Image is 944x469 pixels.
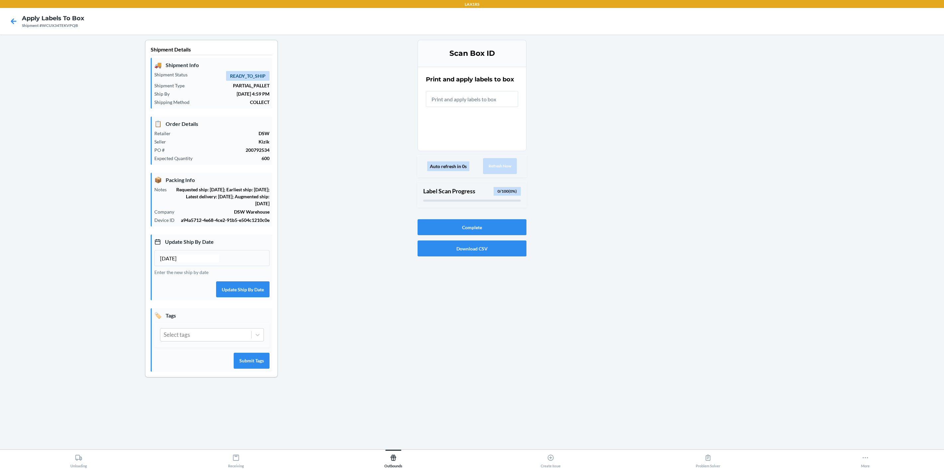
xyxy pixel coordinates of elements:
div: Unloading [70,451,87,468]
div: Problem Solver [696,451,720,468]
p: Ship By [154,90,175,97]
span: 📋 [154,119,162,128]
p: Shipping Method [154,99,195,106]
h4: Apply Labels to Box [22,14,84,23]
span: 📦 [154,175,162,184]
p: Shipment Details [151,46,272,55]
p: Seller [154,138,171,145]
p: Notes [154,186,172,193]
p: LAX1RS [465,1,479,7]
div: 0 / 100 ( 0 %) [494,187,521,196]
div: More [861,451,870,468]
p: Enter the new ship by date [154,269,270,276]
p: Requested ship: [DATE]; Earliest ship: [DATE]; Latest delivery: [DATE]; Augmented ship: [DATE] [172,186,270,207]
button: Submit Tags [234,353,270,369]
span: READY_TO_SHIP [226,71,270,81]
p: Shipment Info [154,60,270,69]
button: Outbounds [315,450,472,468]
button: More [787,450,944,468]
div: Create Issue [541,451,561,468]
div: Select tags [164,330,190,339]
button: Create Issue [472,450,629,468]
p: Update Ship By Date [154,237,270,246]
p: COLLECT [195,99,270,106]
p: DSW [176,130,270,137]
p: Device ID [154,217,180,224]
button: Problem Solver [629,450,787,468]
p: Kizik [171,138,270,145]
button: Download CSV [418,240,526,256]
p: Retailer [154,130,176,137]
div: Auto refresh in 0s [427,161,469,171]
div: Outbounds [384,451,402,468]
p: PO # [154,146,170,153]
p: [DATE] 4:59 PM [175,90,270,97]
p: Expected Quantity [154,155,198,162]
p: DSW Warehouse [180,208,270,215]
button: Complete [418,219,526,235]
div: Receiving [228,451,244,468]
span: 🚚 [154,60,162,69]
p: PARTIAL_PALLET [190,82,270,89]
div: Shipment #WCUX34TEKVPQB [22,23,84,29]
input: MM/DD/YYYY [160,254,219,262]
button: Receiving [157,450,315,468]
p: Tags [154,311,270,320]
p: Shipment Type [154,82,190,89]
p: Company [154,208,180,215]
input: Print and apply labels to box [426,91,518,107]
h2: Print and apply labels to box [426,75,514,84]
span: 🏷️ [154,311,162,320]
p: Label Scan Progress [423,187,475,196]
p: 600 [198,155,270,162]
p: a94a5712-4e68-4ce2-91b5-e504c1210c0e [180,217,270,224]
p: Packing Info [154,175,270,184]
button: Update Ship By Date [216,281,270,297]
h3: Scan Box ID [426,48,518,59]
p: Order Details [154,119,270,128]
p: 200792534 [170,146,270,153]
p: Shipment Status [154,71,193,78]
button: Refresh Now [483,158,517,174]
